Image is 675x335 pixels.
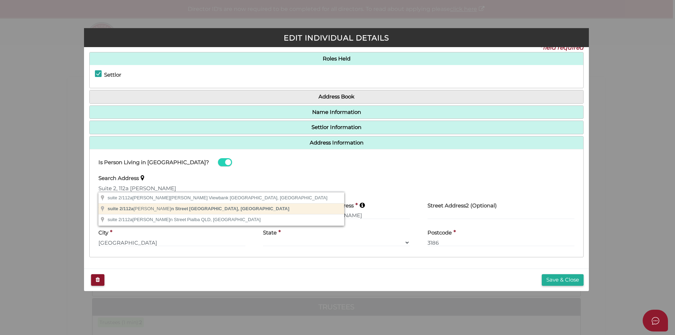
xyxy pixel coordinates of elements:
i: Keep typing in your address(including suburb) until it appears [360,202,365,208]
h4: Street Address2 (Optional) [427,203,497,209]
input: Enter Address [98,184,345,192]
button: Open asap [643,310,668,331]
h4: Postcode [427,230,452,236]
h4: State [263,230,277,236]
span: suite 2/112a n Street [108,217,187,222]
h4: Search Address [98,175,139,181]
h4: Street Number and Street Address [263,203,354,209]
span: [PERSON_NAME] [134,206,171,211]
i: Keep typing in your address(including suburb) until it appears [141,175,144,181]
a: Settlor Information [95,124,578,130]
span: suite 2/112a [PERSON_NAME] [108,195,209,200]
span: [GEOGRAPHIC_DATA], [GEOGRAPHIC_DATA] [189,206,289,211]
a: Address Information [95,140,578,146]
span: Pialba QLD, [GEOGRAPHIC_DATA] [187,217,261,222]
h4: Is Person Living in [GEOGRAPHIC_DATA]? [98,160,209,166]
h4: City [98,230,108,236]
span: Viewbank [GEOGRAPHIC_DATA], [GEOGRAPHIC_DATA] [209,195,328,200]
button: Save & Close [542,274,584,286]
span: [PERSON_NAME] [133,217,170,222]
span: suite 2/112a n Street [108,206,189,211]
span: [PERSON_NAME] [133,195,170,200]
